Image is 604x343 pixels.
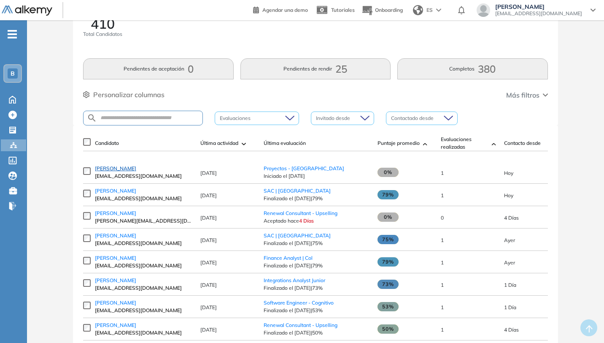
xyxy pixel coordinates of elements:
[95,277,192,284] a: [PERSON_NAME]
[441,282,444,288] span: 1
[200,215,217,221] span: [DATE]
[441,170,444,176] span: 1
[200,139,238,147] span: Última actividad
[95,210,136,216] span: [PERSON_NAME]
[377,324,399,334] span: 50%
[95,262,192,269] span: [EMAIL_ADDRESS][DOMAIN_NAME]
[95,217,192,225] span: [PERSON_NAME][EMAIL_ADDRESS][DOMAIN_NAME]
[426,6,433,14] span: ES
[95,172,192,180] span: [EMAIL_ADDRESS][DOMAIN_NAME]
[506,90,539,100] span: Más filtros
[504,327,519,333] span: 05-sep-2025
[95,254,192,262] a: [PERSON_NAME]
[562,302,604,343] iframe: Chat Widget
[264,255,313,261] a: Finance Analyst | Col
[264,277,325,283] a: Integrations Analyst Junior
[95,139,119,147] span: Candidato
[377,139,420,147] span: Puntaje promedio
[299,218,314,224] span: 4 Días
[264,188,331,194] a: SAC | [GEOGRAPHIC_DATA]
[95,255,136,261] span: [PERSON_NAME]
[95,195,192,202] span: [EMAIL_ADDRESS][DOMAIN_NAME]
[264,322,337,328] a: Renewal Consultant - Upselling
[413,5,423,15] img: world
[441,327,444,333] span: 1
[200,192,217,199] span: [DATE]
[423,143,427,145] img: [missing "en.ARROW_ALT" translation]
[377,212,399,222] span: 0%
[242,143,246,145] img: [missing "en.ARROW_ALT" translation]
[361,1,403,19] button: Onboarding
[441,304,444,310] span: 1
[95,321,192,329] a: [PERSON_NAME]
[264,262,369,269] span: Finalizado el [DATE] | 79%
[95,284,192,292] span: [EMAIL_ADDRESS][DOMAIN_NAME]
[375,7,403,13] span: Onboarding
[504,192,513,199] span: 10-sep-2025
[504,215,519,221] span: 05-sep-2025
[397,58,547,79] button: Completos380
[253,4,308,14] a: Agendar una demo
[95,232,192,240] a: [PERSON_NAME]
[495,3,582,10] span: [PERSON_NAME]
[504,259,515,266] span: 09-sep-2025
[504,304,516,310] span: 08-sep-2025
[264,284,369,292] span: Finalizado el [DATE] | 73%
[95,307,192,314] span: [EMAIL_ADDRESS][DOMAIN_NAME]
[83,58,233,79] button: Pendientes de aceptación0
[83,30,122,38] span: Total Candidatos
[262,7,308,13] span: Agendar una demo
[377,190,399,199] span: 79%
[377,280,399,289] span: 73%
[95,210,192,217] a: [PERSON_NAME]
[95,188,136,194] span: [PERSON_NAME]
[200,170,217,176] span: [DATE]
[506,90,548,100] button: Más filtros
[95,187,192,195] a: [PERSON_NAME]
[95,165,192,172] a: [PERSON_NAME]
[240,58,391,79] button: Pendientes de rendir25
[264,232,331,239] span: SAC | [GEOGRAPHIC_DATA]
[377,168,399,177] span: 0%
[200,327,217,333] span: [DATE]
[264,210,337,216] a: Renewal Consultant - Upselling
[264,299,334,306] span: Software Engineer - Cognitivo
[441,259,444,266] span: 1
[264,195,369,202] span: Finalizado el [DATE] | 79%
[264,172,369,180] span: Iniciado el [DATE]
[441,136,488,151] span: Evaluaciones realizadas
[95,299,192,307] a: [PERSON_NAME]
[11,70,15,77] span: B
[87,113,97,123] img: SEARCH_ALT
[377,302,399,311] span: 53%
[95,165,136,171] span: [PERSON_NAME]
[264,165,344,171] a: Proyectos - [GEOGRAPHIC_DATA]
[495,10,582,17] span: [EMAIL_ADDRESS][DOMAIN_NAME]
[95,277,136,283] span: [PERSON_NAME]
[504,237,515,243] span: 09-sep-2025
[436,8,441,12] img: arrow
[200,259,217,266] span: [DATE]
[200,237,217,243] span: [DATE]
[8,33,17,35] i: -
[441,237,444,243] span: 1
[91,17,115,30] span: 410
[504,139,541,147] span: Contacto desde
[504,170,513,176] span: 10-sep-2025
[200,282,217,288] span: [DATE]
[441,215,444,221] span: 0
[200,304,217,310] span: [DATE]
[95,329,192,337] span: [EMAIL_ADDRESS][DOMAIN_NAME]
[93,90,164,100] span: Personalizar columnas
[83,90,164,100] button: Personalizar columnas
[504,282,516,288] span: 08-sep-2025
[95,299,136,306] span: [PERSON_NAME]
[2,5,52,16] img: Logo
[95,232,136,239] span: [PERSON_NAME]
[377,235,399,244] span: 75%
[562,302,604,343] div: Widget de chat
